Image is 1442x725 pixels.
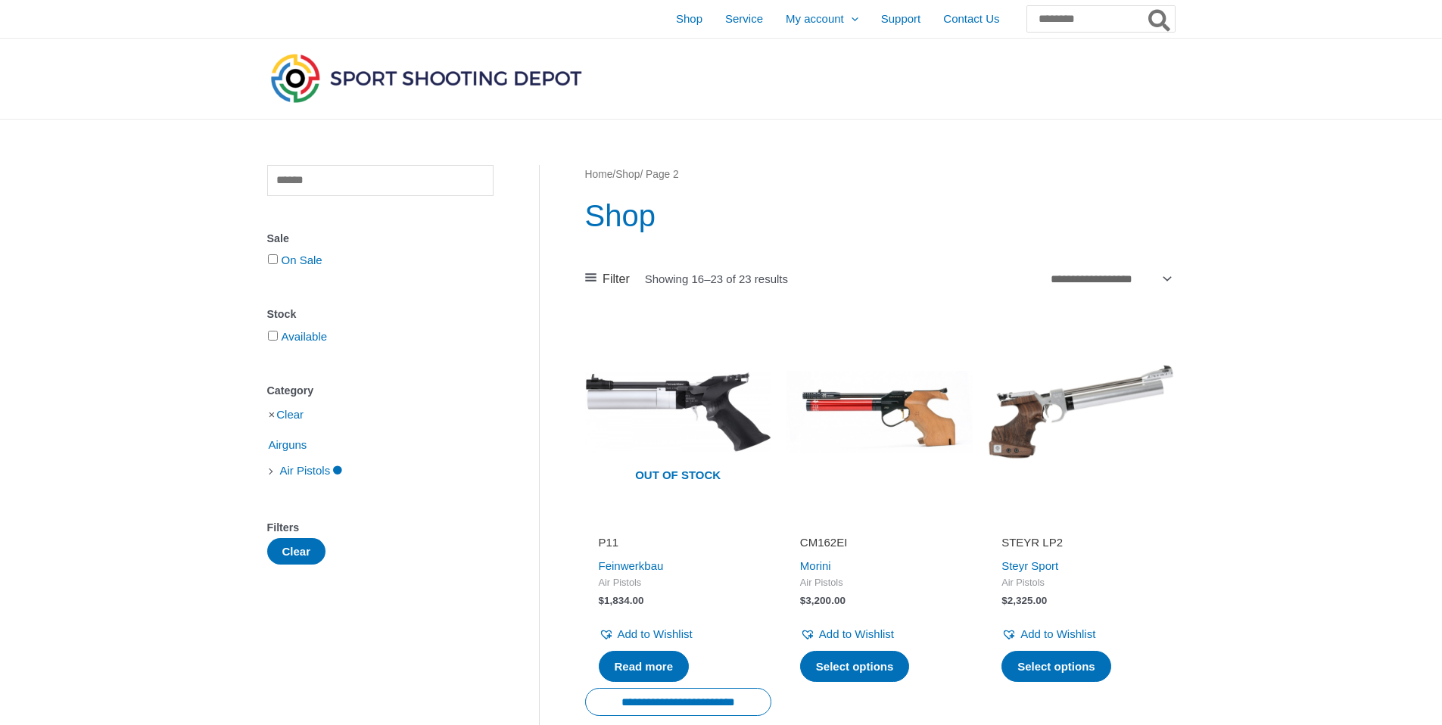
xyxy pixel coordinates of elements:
[1145,6,1175,32] button: Search
[1001,514,1160,532] iframe: Customer reviews powered by Trustpilot
[585,169,613,180] a: Home
[599,535,758,555] a: P11
[267,437,309,450] a: Airguns
[615,169,640,180] a: Shop
[988,319,1174,505] img: STEYR LP2
[800,514,959,532] iframe: Customer reviews powered by Trustpilot
[800,595,806,606] span: $
[585,319,771,505] a: Out of stock
[603,268,630,291] span: Filter
[1001,624,1095,645] a: Add to Wishlist
[1045,267,1175,290] select: Shop order
[1001,577,1160,590] span: Air Pistols
[268,331,278,341] input: Available
[267,380,494,402] div: Category
[599,559,664,572] a: Feinwerkbau
[618,627,693,640] span: Add to Wishlist
[1001,559,1058,572] a: Steyr Sport
[276,408,304,421] a: Clear
[599,624,693,645] a: Add to Wishlist
[585,268,630,291] a: Filter
[1001,535,1160,550] h2: STEYR LP2
[282,330,328,343] a: Available
[268,254,278,264] input: On Sale
[800,559,831,572] a: Morini
[599,535,758,550] h2: P11
[282,254,322,266] a: On Sale
[279,463,344,476] a: Air Pistols
[267,303,494,325] div: Stock
[599,595,605,606] span: $
[800,595,846,606] bdi: 3,200.00
[800,651,910,683] a: Select options for “CM162EI”
[267,50,585,106] img: Sport Shooting Depot
[585,194,1175,237] h1: Shop
[585,319,771,505] img: P11
[267,517,494,539] div: Filters
[267,538,326,565] button: Clear
[267,432,309,458] span: Airguns
[1020,627,1095,640] span: Add to Wishlist
[596,459,760,493] span: Out of stock
[645,273,788,285] p: Showing 16–23 of 23 results
[800,624,894,645] a: Add to Wishlist
[279,458,332,484] span: Air Pistols
[599,577,758,590] span: Air Pistols
[800,535,959,555] a: CM162EI
[585,165,1175,185] nav: Breadcrumb
[800,535,959,550] h2: CM162EI
[599,514,758,532] iframe: Customer reviews powered by Trustpilot
[599,651,690,683] a: Read more about “P11”
[1001,535,1160,555] a: STEYR LP2
[800,577,959,590] span: Air Pistols
[786,319,973,505] img: CM162EI
[1001,595,1047,606] bdi: 2,325.00
[1001,651,1111,683] a: Select options for “STEYR LP2”
[1001,595,1008,606] span: $
[599,595,644,606] bdi: 1,834.00
[267,228,494,250] div: Sale
[819,627,894,640] span: Add to Wishlist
